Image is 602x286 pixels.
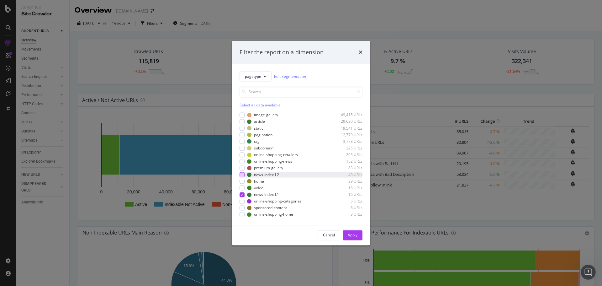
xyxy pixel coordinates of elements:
[103,221,112,234] span: 😐
[332,119,362,124] div: 29,630 URLs
[254,212,293,217] div: online-shopping-home
[240,87,362,98] input: Search
[332,132,362,138] div: 12,779 URLs
[254,146,273,151] div: subdomain
[254,199,302,204] div: online-shopping-categories
[83,221,100,234] span: disappointed reaction
[332,165,362,171] div: 83 URLs
[332,146,362,151] div: 225 URLs
[254,139,260,144] div: tag
[332,212,362,217] div: 3 URLs
[332,179,362,184] div: 39 URLs
[232,41,370,245] div: modal
[254,159,292,164] div: online-shopping-news
[100,221,116,234] span: neutral face reaction
[245,74,261,79] span: pagetype
[332,139,362,144] div: 3,778 URLs
[348,232,357,238] div: Apply
[332,172,362,177] div: 40 URLs
[254,172,279,177] div: news-index-L2
[274,73,306,80] a: Edit Segmentation
[200,3,212,14] div: Close
[116,221,132,234] span: smiley reaction
[332,199,362,204] div: 6 URLs
[359,48,362,57] div: times
[240,72,272,82] button: pagetype
[254,126,263,131] div: static
[254,179,264,184] div: home
[240,48,324,57] div: Filter the report on a dimension
[332,205,362,211] div: 6 URLs
[254,205,287,211] div: sponsored-content
[254,119,265,124] div: article
[254,132,272,138] div: pagination
[332,152,362,158] div: 205 URLs
[581,265,596,280] iframe: Intercom live chat
[254,112,278,118] div: image-gallery
[8,215,208,222] div: Did this answer your question?
[323,232,335,238] div: Cancel
[87,221,96,234] span: 😞
[4,3,16,14] button: go back
[343,230,362,240] button: Apply
[254,165,283,171] div: premium-gallery
[332,159,362,164] div: 152 URLs
[318,230,340,240] button: Cancel
[119,221,129,234] span: 😃
[332,112,362,118] div: 49,415 URLs
[254,192,279,197] div: news-index-L1
[332,192,362,197] div: 16 URLs
[254,152,298,158] div: online-shopping-retailers
[332,126,362,131] div: 19,541 URLs
[240,103,362,108] div: Select all data available
[188,3,200,14] button: Collapse window
[254,185,263,191] div: video
[332,185,362,191] div: 18 URLs
[83,241,133,246] a: Open in help center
